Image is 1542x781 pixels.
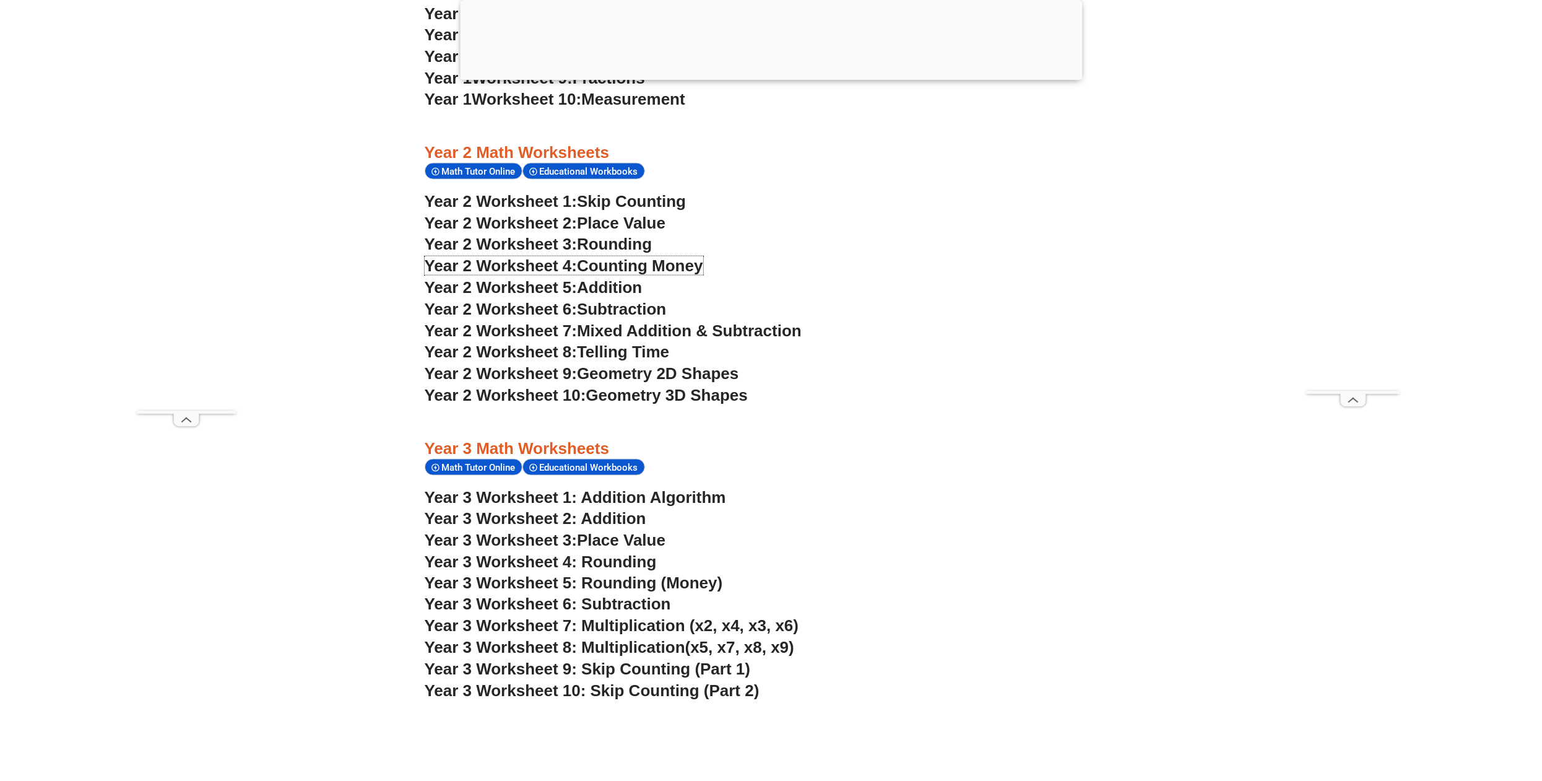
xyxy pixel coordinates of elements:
span: Counting Money [577,256,703,275]
a: Year 2 Worksheet 6:Subtraction [425,300,667,318]
span: Geometry 3D Shapes [586,386,747,404]
iframe: Chat Widget [1336,641,1542,781]
a: Year 2 Worksheet 1:Skip Counting [425,192,687,211]
span: Year 2 Worksheet 4: [425,256,578,275]
a: Year 3 Worksheet 3:Place Value [425,531,666,549]
a: Year 1Worksheet 9:Fractions [425,69,645,87]
iframe: Advertisement [1306,39,1400,391]
span: Year 3 Worksheet 3: [425,531,578,549]
a: Year 1Worksheet 8:Australian coins [425,47,698,66]
a: Year 3 Worksheet 8: Multiplication(x5, x7, x8, x9) [425,639,794,657]
span: Addition [577,278,642,297]
span: Year 2 Worksheet 3: [425,235,578,253]
a: Year 2 Worksheet 4:Counting Money [425,256,703,275]
div: Educational Workbooks [522,163,645,180]
div: Math Tutor Online [425,163,522,180]
span: Year 2 Worksheet 6: [425,300,578,318]
span: Place Value [577,531,665,549]
span: Skip Counting [577,192,686,211]
span: Year 2 Worksheet 1: [425,192,578,211]
span: Rounding [577,235,652,253]
h3: Year 2 Math Worksheets [425,142,1118,164]
a: Year 2 Worksheet 5:Addition [425,278,643,297]
a: Year 2 Worksheet 3:Rounding [425,235,652,253]
span: Worksheet 9: [472,69,573,87]
a: Year 2 Worksheet 2:Place Value [425,214,666,232]
span: Year 2 Worksheet 5: [425,278,578,297]
div: Math Tutor Online [425,459,522,476]
span: Year 2 Worksheet 10: [425,386,586,404]
span: Year 2 Worksheet 7: [425,321,578,340]
div: Educational Workbooks [522,459,645,476]
span: (x5, x7, x8, x9) [685,639,794,657]
span: Telling Time [577,343,669,361]
a: Year 3 Worksheet 9: Skip Counting (Part 1) [425,660,751,679]
span: Year 3 Worksheet 8: Multiplication [425,639,685,657]
h3: Year 3 Math Worksheets [425,438,1118,460]
a: Year 2 Worksheet 8:Telling Time [425,343,670,361]
a: Year 2 Worksheet 9:Geometry 2D Shapes [425,364,739,383]
span: Measurement [581,90,685,108]
a: Year 3 Worksheet 10: Skip Counting (Part 2) [425,682,760,700]
span: Educational Workbooks [540,166,642,177]
a: Year 2 Worksheet 10:Geometry 3D Shapes [425,386,748,404]
a: Year 3 Worksheet 7: Multiplication (x2, x4, x3, x6) [425,617,799,635]
span: Subtraction [577,300,666,318]
span: Year 2 Worksheet 2: [425,214,578,232]
span: Geometry 2D Shapes [577,364,739,383]
a: Year 3 Worksheet 2: Addition [425,509,646,528]
a: Year 3 Worksheet 1: Addition Algorithm [425,488,726,507]
a: Year 3 Worksheet 4: Rounding [425,552,657,571]
span: Math Tutor Online [442,462,519,473]
span: Place Value [577,214,665,232]
a: Year 1Worksheet 7:Mixed Addition and Subtraction [425,25,815,44]
span: Year 2 Worksheet 9: [425,364,578,383]
span: Educational Workbooks [540,462,642,473]
a: Year 3 Worksheet 6: Subtraction [425,595,671,614]
a: Year 1Worksheet 10:Measurement [425,90,685,108]
span: Worksheet 10: [472,90,581,108]
a: Year 3 Worksheet 5: Rounding (Money) [425,574,723,593]
span: Math Tutor Online [442,166,519,177]
span: Mixed Addition & Subtraction [577,321,802,340]
iframe: Advertisement [137,39,236,411]
a: Year 1Worksheet 6:Subtraction [425,4,662,23]
a: Year 2 Worksheet 7:Mixed Addition & Subtraction [425,321,802,340]
span: Year 2 Worksheet 8: [425,343,578,361]
span: Fractions [573,69,645,87]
